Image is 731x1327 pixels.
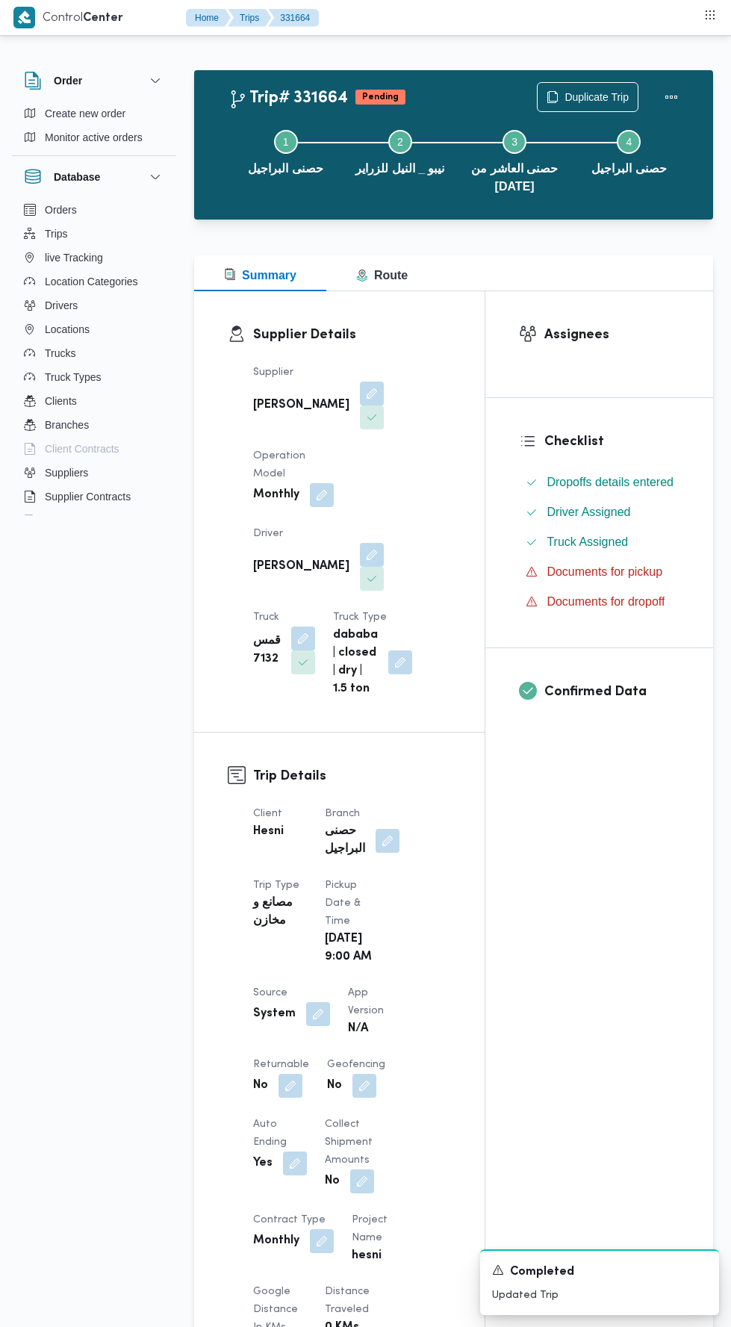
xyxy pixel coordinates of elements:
span: 2 [397,136,403,148]
b: Yes [253,1154,273,1172]
b: مصانع و مخازن [253,895,304,930]
span: Project Name [352,1215,388,1243]
span: Location Categories [45,273,138,290]
button: Devices [18,509,170,532]
span: 3 [511,136,517,148]
span: Locations [45,320,90,338]
span: Dropoffs details entered [547,476,674,488]
span: Returnable [253,1060,309,1069]
div: Order [12,102,176,155]
button: Truck Assigned [520,530,679,554]
h3: Checklist [544,432,679,452]
b: No [253,1077,268,1095]
span: Branches [45,416,89,434]
span: Operation Model [253,451,305,479]
span: Client Contracts [45,440,119,458]
span: 1 [283,136,289,148]
button: Actions [656,82,686,112]
h3: Order [54,72,82,90]
button: حصنى البراجيل [572,112,686,190]
button: live Tracking [18,246,170,270]
button: Trips [18,222,170,246]
button: Home [186,9,231,27]
button: Suppliers [18,461,170,485]
span: Supplier [253,367,293,377]
button: Client Contracts [18,437,170,461]
button: Create new order [18,102,170,125]
span: Trips [45,225,68,243]
button: Documents for dropoff [520,590,679,614]
b: Monthly [253,486,299,504]
h3: Assignees [544,325,679,345]
span: Summary [224,269,296,282]
span: Orders [45,201,77,219]
button: نيبو _ النيل للزراير [343,112,457,190]
span: Devices [45,512,82,529]
b: قمس 7132 [253,633,281,668]
span: Auto Ending [253,1119,287,1147]
span: Clients [45,392,77,410]
b: hesni [352,1247,382,1265]
span: Pickup date & time [325,880,361,926]
button: Drivers [18,293,170,317]
img: X8yXhbKr1z7QwAAAABJRU5ErkJggg== [13,7,35,28]
button: Location Categories [18,270,170,293]
span: Truck Type [333,612,387,622]
button: Supplier Contracts [18,485,170,509]
span: Documents for dropoff [547,595,665,608]
span: Truck Assigned [547,533,628,551]
b: حصنى البراجيل [325,823,365,859]
button: Locations [18,317,170,341]
span: Driver [253,529,283,538]
span: Supplier Contracts [45,488,131,506]
button: Driver Assigned [520,500,679,524]
span: live Tracking [45,249,103,267]
span: Driver Assigned [547,506,630,518]
span: Drivers [45,296,78,314]
span: Pending [355,90,405,105]
span: Trucks [45,344,75,362]
span: Documents for dropoff [547,593,665,611]
span: Route [356,269,408,282]
h2: Trip# 331664 [228,89,348,108]
b: Hesni [253,823,284,841]
span: Suppliers [45,464,88,482]
span: Truck Assigned [547,535,628,548]
span: Dropoffs details entered [547,473,674,491]
button: Truck Types [18,365,170,389]
span: Contract Type [253,1215,326,1225]
span: Monitor active orders [45,128,143,146]
div: Notification [492,1263,707,1281]
span: Source [253,988,287,998]
button: Duplicate Trip [537,82,638,112]
span: Documents for pickup [547,565,662,578]
b: Monthly [253,1232,299,1250]
span: Create new order [45,105,125,122]
b: Center [83,13,123,24]
span: Geofencing [327,1060,385,1069]
button: حصنى البراجيل [228,112,343,190]
span: App Version [348,988,384,1016]
span: Truck [253,612,279,622]
h3: Confirmed Data [544,682,679,702]
span: حصنى العاشر من [DATE] [470,160,560,196]
b: System [253,1005,296,1023]
b: N/A [348,1020,368,1038]
button: Branches [18,413,170,437]
button: 331664 [268,9,319,27]
span: Branch [325,809,360,818]
span: Collect Shipment Amounts [325,1119,373,1165]
button: Dropoffs details entered [520,470,679,494]
button: Order [24,72,164,90]
span: حصنى البراجيل [591,160,666,178]
button: Clients [18,389,170,413]
h3: Supplier Details [253,325,451,345]
button: Orders [18,198,170,222]
div: Database [12,198,176,521]
span: Trip Type [253,880,299,890]
span: Duplicate Trip [564,88,629,106]
iframe: chat widget [15,1267,63,1312]
b: dababa | closed | dry | 1.5 ton [333,627,378,698]
b: [DATE] 9:00 AM [325,930,376,966]
button: Database [24,168,164,186]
